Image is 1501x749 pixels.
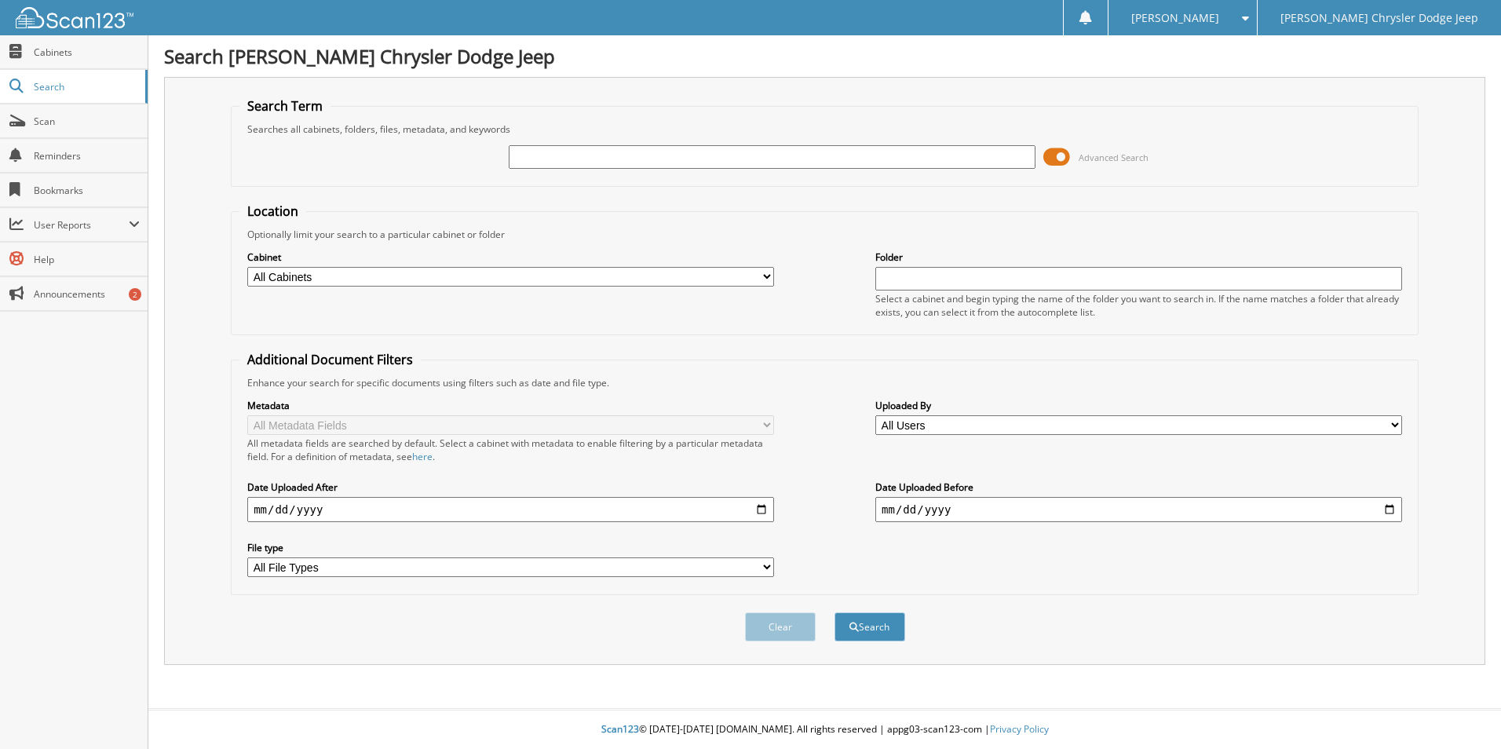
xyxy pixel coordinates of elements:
[875,480,1402,494] label: Date Uploaded Before
[34,46,140,59] span: Cabinets
[239,122,1410,136] div: Searches all cabinets, folders, files, metadata, and keywords
[239,203,306,220] legend: Location
[247,541,774,554] label: File type
[875,399,1402,412] label: Uploaded By
[875,292,1402,319] div: Select a cabinet and begin typing the name of the folder you want to search in. If the name match...
[247,480,774,494] label: Date Uploaded After
[34,149,140,163] span: Reminders
[1280,13,1478,23] span: [PERSON_NAME] Chrysler Dodge Jeep
[34,115,140,128] span: Scan
[239,376,1410,389] div: Enhance your search for specific documents using filters such as date and file type.
[34,184,140,197] span: Bookmarks
[34,80,137,93] span: Search
[990,722,1049,736] a: Privacy Policy
[247,250,774,264] label: Cabinet
[247,399,774,412] label: Metadata
[247,497,774,522] input: start
[164,43,1485,69] h1: Search [PERSON_NAME] Chrysler Dodge Jeep
[34,287,140,301] span: Announcements
[148,711,1501,749] div: © [DATE]-[DATE] [DOMAIN_NAME]. All rights reserved | appg03-scan123-com |
[34,253,140,266] span: Help
[412,450,433,463] a: here
[1131,13,1219,23] span: [PERSON_NAME]
[239,351,421,368] legend: Additional Document Filters
[875,250,1402,264] label: Folder
[129,288,141,301] div: 2
[239,228,1410,241] div: Optionally limit your search to a particular cabinet or folder
[834,612,905,641] button: Search
[601,722,639,736] span: Scan123
[1079,152,1149,163] span: Advanced Search
[34,218,129,232] span: User Reports
[875,497,1402,522] input: end
[239,97,331,115] legend: Search Term
[745,612,816,641] button: Clear
[16,7,133,28] img: scan123-logo-white.svg
[247,437,774,463] div: All metadata fields are searched by default. Select a cabinet with metadata to enable filtering b...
